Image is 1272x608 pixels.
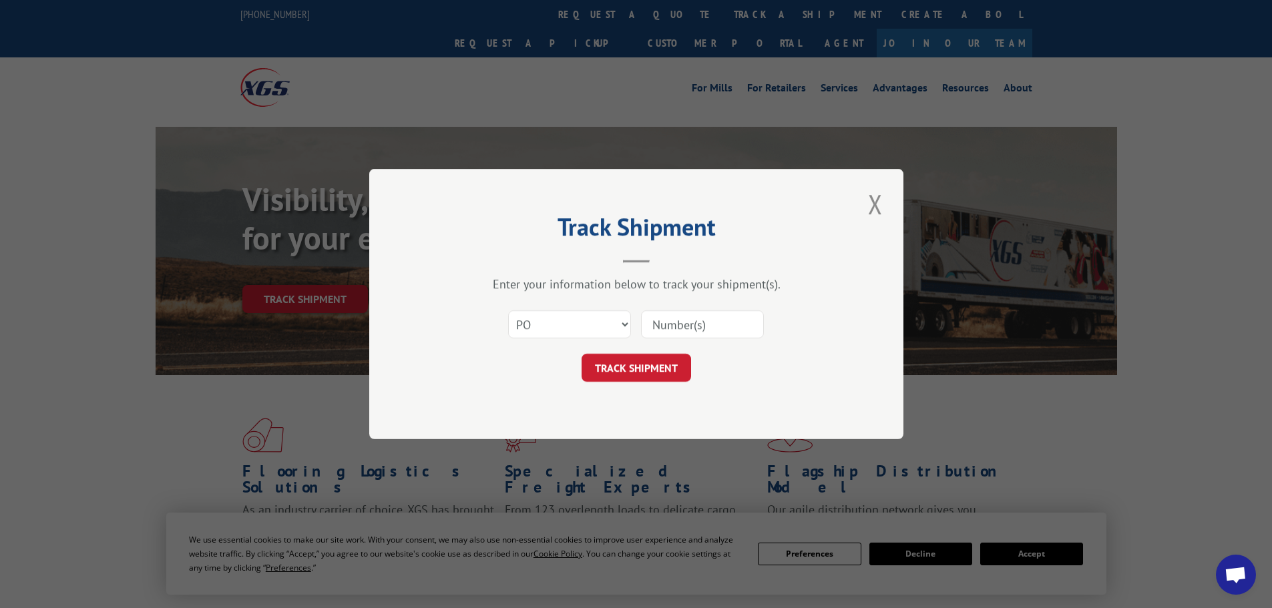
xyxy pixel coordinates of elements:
button: Close modal [864,186,887,222]
h2: Track Shipment [436,218,837,243]
button: TRACK SHIPMENT [582,354,691,382]
input: Number(s) [641,310,764,338]
div: Enter your information below to track your shipment(s). [436,276,837,292]
a: Open chat [1216,555,1256,595]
